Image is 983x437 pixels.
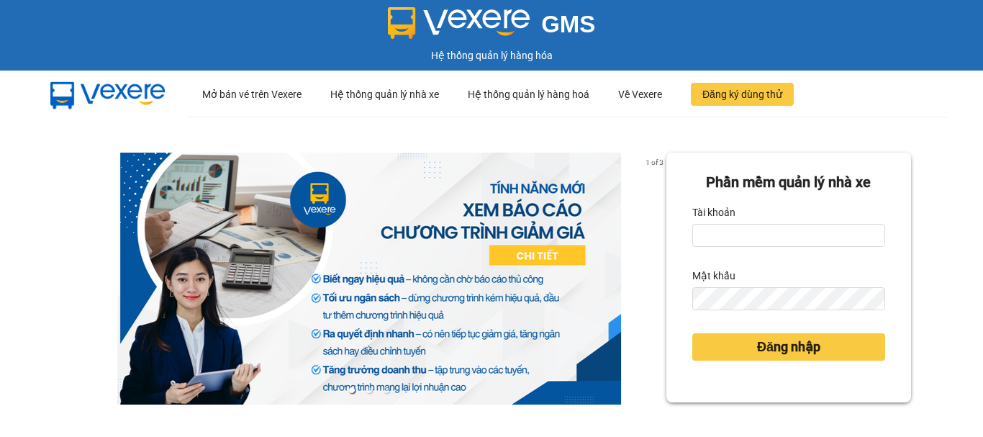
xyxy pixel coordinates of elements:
p: 1 of 3 [641,153,666,171]
li: slide item 2 [366,387,372,393]
img: logo 2 [388,7,530,39]
div: Về Vexere [618,71,662,117]
div: Hệ thống quản lý hàng hóa [4,48,979,63]
li: slide item 3 [384,387,389,393]
img: mbUUG5Q.png [36,71,180,118]
span: Đăng nhập [757,337,820,357]
div: Hệ thống quản lý nhà xe [330,71,439,117]
button: Đăng nhập [692,333,885,361]
input: Mật khẩu [692,287,885,310]
a: GMS [388,22,596,33]
div: Mở bán vé trên Vexere [202,71,302,117]
li: slide item 1 [349,387,355,393]
label: Tài khoản [692,201,735,224]
label: Mật khẩu [692,264,735,287]
div: Phần mềm quản lý nhà xe [692,171,885,194]
span: GMS [541,11,595,37]
input: Tài khoản [692,224,885,247]
button: previous slide / item [72,153,92,405]
span: Đăng ký dùng thử [702,86,782,102]
button: Đăng ký dùng thử [691,83,794,106]
div: Hệ thống quản lý hàng hoá [468,71,589,117]
button: next slide / item [646,153,666,405]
